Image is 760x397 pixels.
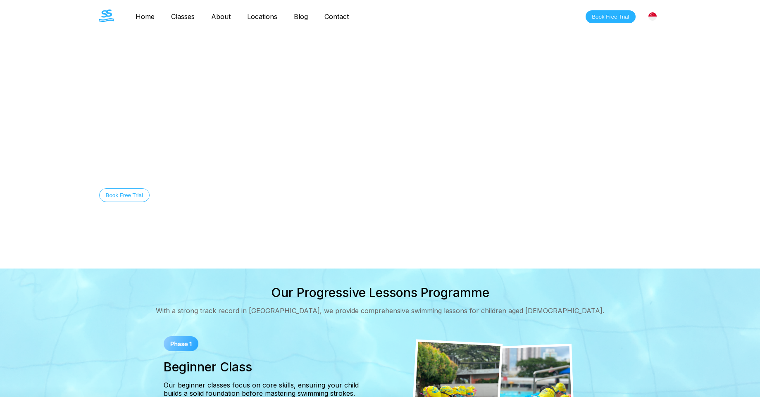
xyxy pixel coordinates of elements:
[164,359,372,374] div: Beginner Class
[644,8,661,25] div: [GEOGRAPHIC_DATA]
[99,169,535,175] div: Equip your child with essential swimming skills for lifelong safety and confidence in water.
[99,188,150,202] button: Book Free Trial
[158,188,218,202] button: Discover Our Story
[203,12,239,21] a: About
[163,12,203,21] a: Classes
[239,12,286,21] a: Locations
[648,12,657,21] img: Singapore
[316,12,357,21] a: Contact
[156,307,604,315] div: With a strong track record in [GEOGRAPHIC_DATA], we provide comprehensive swimming lessons for ch...
[127,12,163,21] a: Home
[586,10,635,23] button: Book Free Trial
[99,10,114,22] img: The Swim Starter Logo
[99,135,535,155] div: Swimming Lessons in [GEOGRAPHIC_DATA]
[164,336,198,351] img: Phase 1
[99,116,535,121] div: Welcome to The Swim Starter
[286,12,316,21] a: Blog
[271,285,489,300] div: Our Progressive Lessons Programme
